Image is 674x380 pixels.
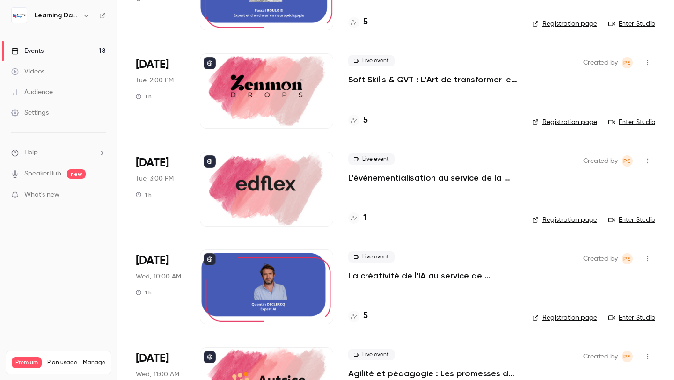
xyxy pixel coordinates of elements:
h4: 5 [363,16,368,29]
span: Live event [348,55,395,66]
span: [DATE] [136,351,169,366]
li: help-dropdown-opener [11,148,106,158]
span: PS [623,253,631,264]
span: [DATE] [136,155,169,170]
span: Live event [348,349,395,360]
div: Events [11,46,44,56]
div: Videos [11,67,44,76]
div: 1 h [136,93,152,100]
div: Oct 8 Wed, 10:00 AM (Europe/Paris) [136,249,185,324]
a: SpeakerHub [24,169,61,179]
div: Oct 7 Tue, 3:00 PM (Europe/Paris) [136,152,185,227]
a: 5 [348,310,368,322]
span: PS [623,351,631,362]
h4: 5 [363,114,368,127]
div: Settings [11,108,49,117]
span: Created by [583,351,618,362]
img: Learning Days [12,8,27,23]
span: [DATE] [136,57,169,72]
span: Premium [12,357,42,368]
a: Enter Studio [608,117,655,127]
div: 1 h [136,191,152,198]
span: PS [623,155,631,167]
span: Created by [583,155,618,167]
a: 1 [348,212,366,225]
a: Registration page [532,19,597,29]
span: Help [24,148,38,158]
span: Live event [348,251,395,263]
span: Created by [583,253,618,264]
a: 5 [348,16,368,29]
span: [DATE] [136,253,169,268]
span: Plan usage [47,359,77,366]
span: Prad Selvarajah [622,351,633,362]
span: Wed, 10:00 AM [136,272,181,281]
span: Prad Selvarajah [622,253,633,264]
span: Created by [583,57,618,68]
span: Wed, 11:00 AM [136,370,179,379]
div: 1 h [136,289,152,296]
span: Tue, 3:00 PM [136,174,174,183]
a: 5 [348,114,368,127]
span: Live event [348,153,395,165]
a: Enter Studio [608,215,655,225]
h4: 5 [363,310,368,322]
div: Audience [11,88,53,97]
a: Enter Studio [608,19,655,29]
div: Oct 7 Tue, 2:00 PM (Europe/Paris) [136,53,185,128]
h6: Learning Days [35,11,79,20]
span: PS [623,57,631,68]
a: L'événementialisation au service de la formation : engagez vos apprenants tout au long de l’année [348,172,517,183]
a: Registration page [532,313,597,322]
a: Manage [83,359,105,366]
a: Registration page [532,117,597,127]
a: La créativité de l'IA au service de l'expérience apprenante. [348,270,517,281]
a: Agilité et pédagogie : Les promesses de l'IA au service de l'expérience apprenante sont-elles ten... [348,368,517,379]
a: Soft Skills & QVT : L'Art de transformer les compétences humaines en levier de bien-être et perfo... [348,74,517,85]
span: Prad Selvarajah [622,155,633,167]
span: Prad Selvarajah [622,57,633,68]
span: new [67,169,86,179]
h4: 1 [363,212,366,225]
iframe: Noticeable Trigger [95,191,106,199]
a: Registration page [532,215,597,225]
span: What's new [24,190,59,200]
a: Enter Studio [608,313,655,322]
span: Tue, 2:00 PM [136,76,174,85]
